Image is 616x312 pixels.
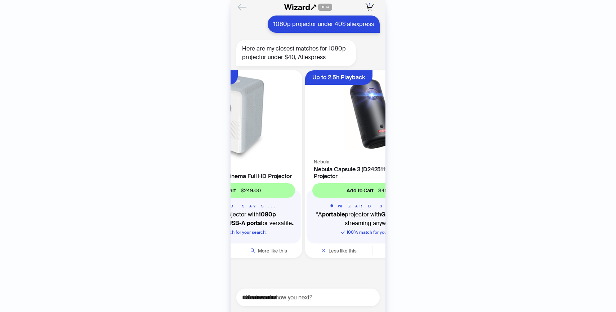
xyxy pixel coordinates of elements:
span: 1 [369,2,370,8]
span: close [321,248,326,253]
b: dual USB-A ports [215,219,261,227]
button: More like this [235,243,303,258]
span: 100 % match for your search! [203,229,267,235]
span: search [250,248,255,253]
h5: WIZARD SAYS... [175,203,295,209]
span: More like this [258,248,287,254]
span: Add to Cart – $499.99 [347,187,399,194]
h4: HP CC200 Citizen Cinema Full HD Projector [176,173,294,180]
div: 1080p projector under 40$ aliexpress [268,16,380,33]
b: portable [322,211,345,218]
span: BETA [318,4,332,11]
img: HP CC200 Citizen Cinema Full HD Projector [172,75,298,160]
div: Here are my closest matches for 1080p projector under $40, Aliexpress [236,40,356,66]
button: Back [236,1,248,13]
q: Compact projector with and for versatile connectivity [175,210,295,228]
span: 100 % match for your search! [341,229,404,235]
span: check [341,230,345,234]
span: Less like this [329,248,357,254]
span: Nebula [314,159,329,165]
h4: Nebula Capsule 3 (D2425111) LED Full HD Projector [314,166,431,180]
img: Nebula Capsule 3 (D2425111) LED Full HD Projector [309,75,436,153]
h5: WIZARD SAYS... [312,203,433,209]
b: Google TV [381,211,409,218]
button: Add to Cart – $249.00 [175,183,295,198]
span: Add to Cart – $249.00 [209,187,261,194]
div: Up to 2.5h Playback [312,70,365,85]
q: A projector with for easy streaming anywhere [312,210,433,228]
